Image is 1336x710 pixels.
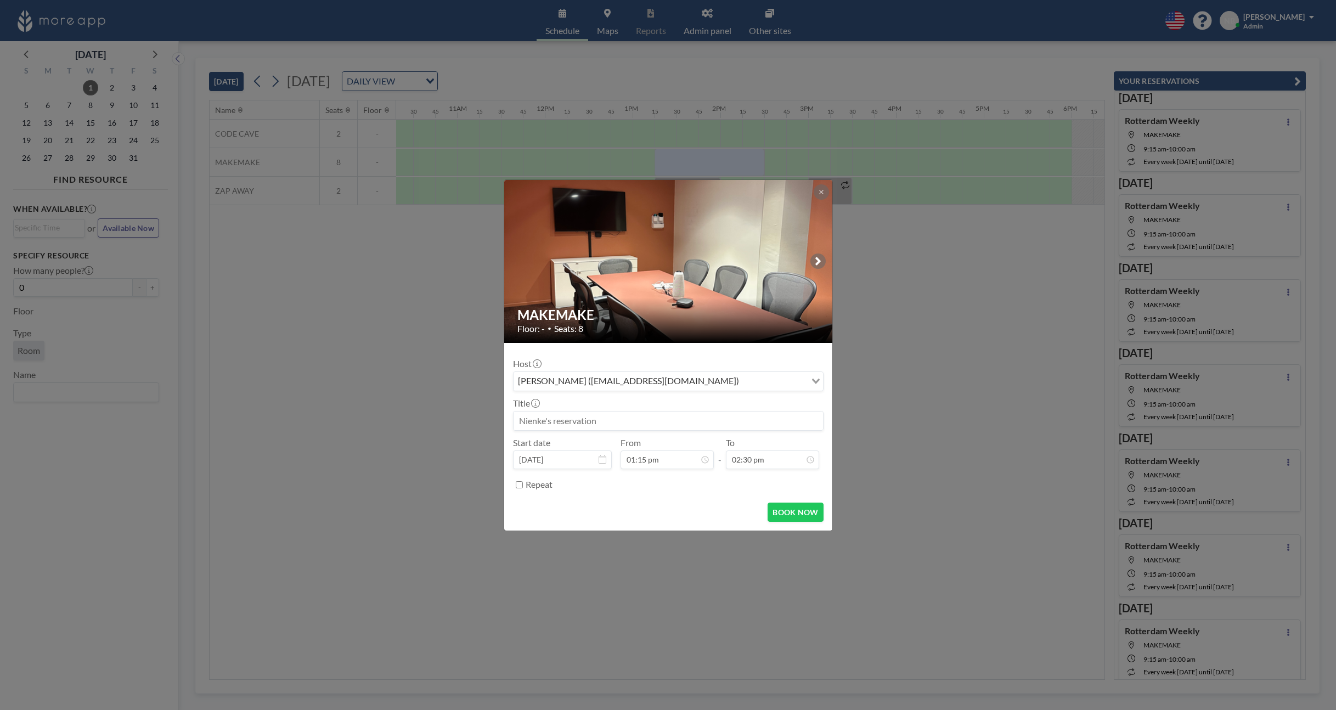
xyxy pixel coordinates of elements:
[526,479,553,490] label: Repeat
[718,441,721,465] span: -
[504,42,833,481] img: 537.png
[514,372,823,391] div: Search for option
[514,412,823,430] input: Nienke's reservation
[513,398,539,409] label: Title
[516,374,741,388] span: [PERSON_NAME] ([EMAIL_ADDRESS][DOMAIN_NAME])
[554,323,583,334] span: Seats: 8
[621,437,641,448] label: From
[548,324,551,333] span: •
[517,323,545,334] span: Floor: -
[517,307,820,323] h2: MAKEMAKE
[513,437,550,448] label: Start date
[742,374,805,388] input: Search for option
[513,358,540,369] label: Host
[726,437,735,448] label: To
[768,503,823,522] button: BOOK NOW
